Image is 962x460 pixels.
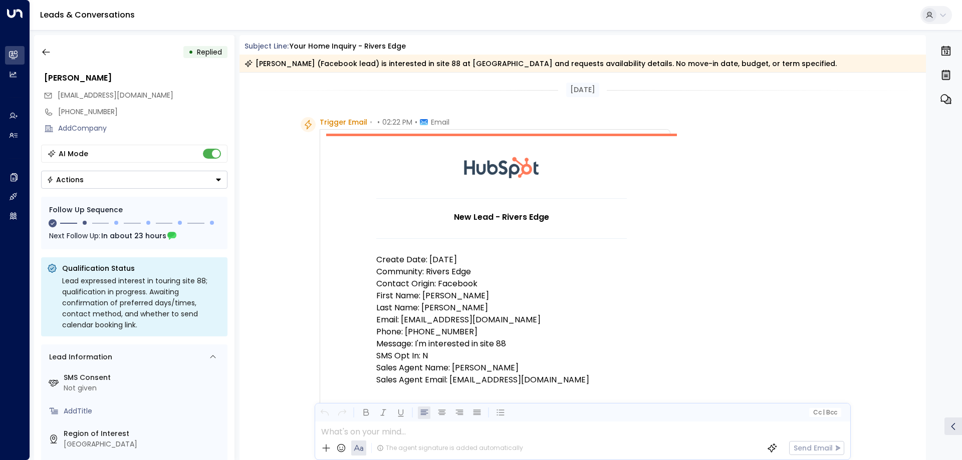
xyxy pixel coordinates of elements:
div: Button group with a nested menu [41,171,227,189]
div: Not given [64,383,223,393]
span: • [370,117,372,127]
a: Leads & Conversations [40,9,135,21]
div: AI Mode [59,149,88,159]
span: In about 23 hours [101,230,166,241]
p: Create Date: [DATE] [376,254,627,266]
span: Subject Line: [245,41,289,51]
span: 02:22 PM [382,117,412,127]
label: Region of Interest [64,428,223,439]
div: [PHONE_NUMBER] [58,107,227,117]
p: Phone: [PHONE_NUMBER] [376,326,627,338]
div: Follow Up Sequence [49,205,219,215]
span: natalyhale69@gmail.com [58,90,173,101]
p: Email: [EMAIL_ADDRESS][DOMAIN_NAME] [376,314,627,326]
div: Actions [47,175,84,184]
p: Message: I'm interested in site 88 [376,338,627,350]
span: Replied [197,47,222,57]
div: Lead expressed interest in touring site 88; qualification in progress. Awaiting confirmation of p... [62,275,221,330]
span: Email [431,117,449,127]
div: • [188,43,193,61]
div: Your Home Inquiry - Rivers Edge [290,41,406,52]
span: • [377,117,380,127]
div: AddTitle [64,406,223,416]
label: SMS Consent [64,372,223,383]
p: Qualification Status [62,263,221,273]
div: Lead Information [46,352,112,362]
div: [PERSON_NAME] [44,72,227,84]
div: AddCompany [58,123,227,134]
p: Sales Agent Name: [PERSON_NAME] [376,362,627,374]
p: Community: Rivers Edge [376,266,627,278]
button: Actions [41,171,227,189]
p: Contact Origin: Facebook [376,278,627,290]
p: SMS Opt In: N [376,350,627,362]
span: | [823,409,825,416]
div: [GEOGRAPHIC_DATA] [64,439,223,449]
span: [EMAIL_ADDRESS][DOMAIN_NAME] [58,90,173,100]
div: Next Follow Up: [49,230,219,241]
div: [DATE] [566,83,599,97]
div: [PERSON_NAME] (Facebook lead) is interested in site 88 at [GEOGRAPHIC_DATA] and requests availabi... [245,59,837,69]
button: Redo [336,406,348,419]
p: First Name: [PERSON_NAME] [376,290,627,302]
span: • [415,117,417,127]
h1: New Lead - Rivers Edge [376,211,627,223]
button: Cc|Bcc [809,408,841,417]
div: The agent signature is added automatically [377,443,523,452]
p: Sales Agent Email: [EMAIL_ADDRESS][DOMAIN_NAME] [376,374,627,386]
img: HubSpot [464,136,539,198]
button: Undo [318,406,331,419]
span: Trigger Email [320,117,367,127]
p: Last Name: [PERSON_NAME] [376,302,627,314]
span: Cc Bcc [813,409,837,416]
